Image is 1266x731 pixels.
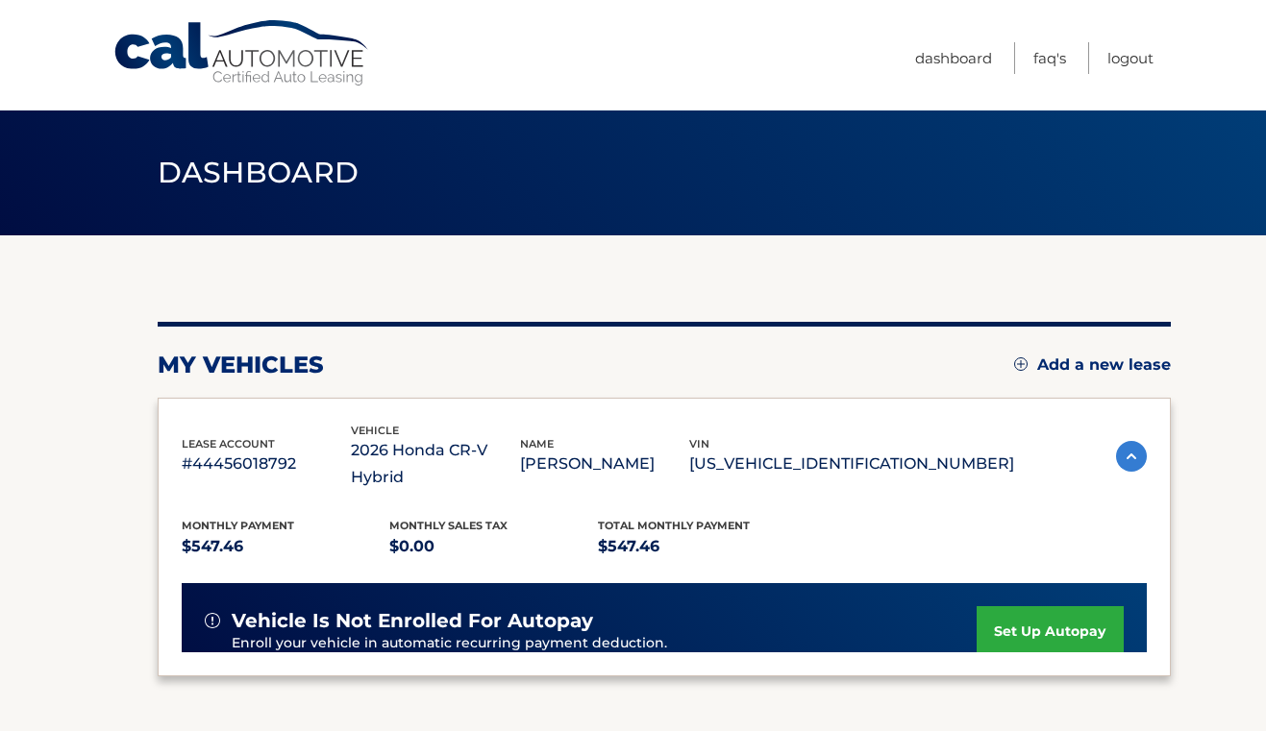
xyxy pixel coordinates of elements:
[1014,357,1028,371] img: add.svg
[182,519,294,532] span: Monthly Payment
[520,451,689,477] p: [PERSON_NAME]
[977,606,1123,657] a: set up autopay
[205,613,220,628] img: alert-white.svg
[232,609,593,633] span: vehicle is not enrolled for autopay
[232,633,978,654] p: Enroll your vehicle in automatic recurring payment deduction.
[182,437,275,451] span: lease account
[351,437,520,491] p: 2026 Honda CR-V Hybrid
[1014,355,1171,375] a: Add a new lease
[1033,42,1066,74] a: FAQ's
[520,437,554,451] span: name
[112,19,372,87] a: Cal Automotive
[182,451,351,477] p: #44456018792
[389,519,508,532] span: Monthly sales Tax
[915,42,992,74] a: Dashboard
[158,155,360,190] span: Dashboard
[598,533,807,560] p: $547.46
[1107,42,1154,74] a: Logout
[598,519,750,532] span: Total Monthly Payment
[182,533,390,560] p: $547.46
[389,533,598,560] p: $0.00
[158,351,324,379] h2: my vehicles
[689,451,1014,477] p: [US_VEHICLE_IDENTIFICATION_NUMBER]
[689,437,709,451] span: vin
[351,424,399,437] span: vehicle
[1116,441,1147,472] img: accordion-active.svg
